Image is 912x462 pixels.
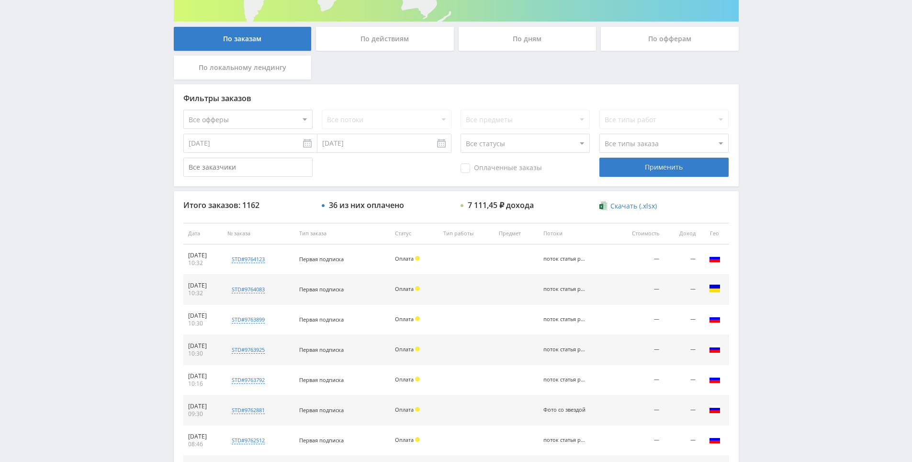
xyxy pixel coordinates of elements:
div: std#9762881 [232,406,265,414]
img: xlsx [599,201,608,210]
div: По действиям [316,27,454,51]
div: [DATE] [188,403,218,410]
td: — [612,365,664,395]
span: Первая подписка [299,346,344,353]
span: Оплата [395,315,414,323]
span: Холд [415,346,420,351]
img: ukr.png [709,283,721,294]
span: Холд [415,437,420,442]
div: std#9762512 [232,437,265,444]
span: Оплата [395,285,414,292]
td: — [612,244,664,275]
div: По офферам [601,27,739,51]
td: — [612,395,664,426]
div: std#9764123 [232,255,265,263]
span: Скачать (.xlsx) [610,202,657,210]
th: № заказа [223,223,294,244]
a: Скачать (.xlsx) [599,201,657,211]
img: rus.png [709,373,721,385]
div: 10:30 [188,320,218,327]
div: поток статья рерайт [543,346,586,353]
span: Первая подписка [299,406,344,414]
input: Все заказчики [183,158,313,177]
div: std#9763792 [232,376,265,384]
td: — [664,275,700,305]
span: Оплата [395,406,414,413]
div: 10:30 [188,350,218,358]
span: Первая подписка [299,255,344,263]
div: [DATE] [188,282,218,289]
td: — [664,395,700,426]
div: поток статья рерайт [543,286,586,292]
span: Оплата [395,436,414,443]
span: Оплата [395,376,414,383]
span: Первая подписка [299,316,344,323]
span: Холд [415,407,420,412]
td: — [664,305,700,335]
div: По дням [459,27,597,51]
td: — [664,365,700,395]
td: — [612,335,664,365]
img: rus.png [709,404,721,415]
div: поток статья рерайт [543,377,586,383]
span: Первая подписка [299,286,344,293]
div: По локальному лендингу [174,56,312,80]
div: std#9763899 [232,316,265,323]
th: Тип работы [439,223,494,244]
div: [DATE] [188,252,218,259]
img: rus.png [709,434,721,445]
img: rus.png [709,343,721,355]
div: поток статья рерайт [543,316,586,323]
span: Первая подписка [299,376,344,383]
td: — [664,426,700,456]
div: [DATE] [188,372,218,380]
th: Потоки [539,223,612,244]
th: Предмет [494,223,538,244]
div: [DATE] [188,342,218,350]
td: — [612,426,664,456]
span: Холд [415,256,420,261]
div: поток статья рерайт [543,437,586,443]
span: Первая подписка [299,437,344,444]
span: Холд [415,316,420,321]
th: Стоимость [612,223,664,244]
td: — [612,275,664,305]
img: rus.png [709,313,721,324]
th: Гео [700,223,729,244]
span: Холд [415,377,420,381]
div: 09:30 [188,410,218,418]
div: По заказам [174,27,312,51]
div: std#9763925 [232,346,265,354]
div: Итого заказов: 1162 [183,201,313,209]
th: Доход [664,223,700,244]
span: Оплата [395,255,414,262]
div: 10:32 [188,259,218,267]
span: Оплаченные заказы [461,163,542,173]
th: Дата [183,223,223,244]
img: rus.png [709,253,721,264]
div: 10:16 [188,380,218,388]
div: 08:46 [188,440,218,448]
div: std#9764083 [232,286,265,293]
span: Холд [415,286,420,291]
td: — [664,244,700,275]
td: — [664,335,700,365]
th: Статус [390,223,439,244]
th: Тип заказа [294,223,390,244]
div: Фото со звездой [543,407,586,413]
td: — [612,305,664,335]
div: [DATE] [188,312,218,320]
div: поток статья рерайт [543,256,586,262]
div: Фильтры заказов [183,94,729,103]
div: 10:32 [188,289,218,297]
div: Применить [599,158,729,177]
div: 7 111,45 ₽ дохода [468,201,534,209]
div: 36 из них оплачено [329,201,404,209]
span: Оплата [395,346,414,353]
div: [DATE] [188,433,218,440]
